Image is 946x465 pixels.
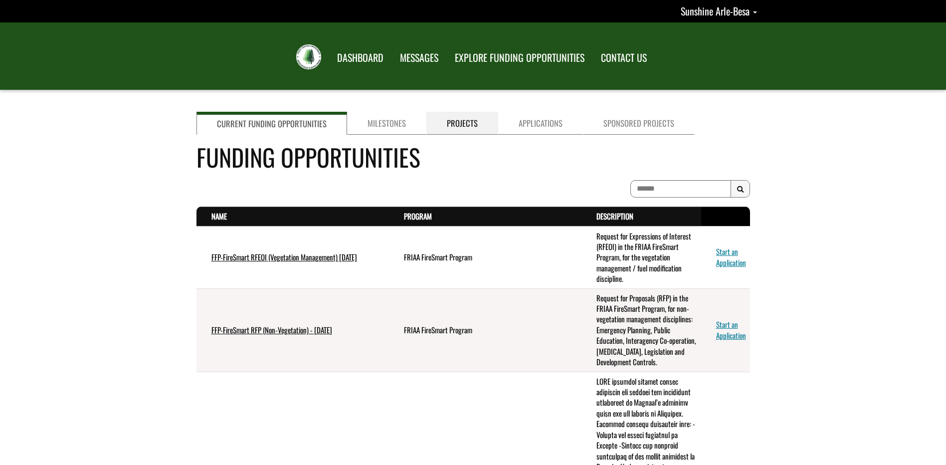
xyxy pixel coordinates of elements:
a: Program [404,211,432,222]
a: CONTACT US [593,45,654,70]
a: Start an Application [716,319,746,340]
h4: Funding Opportunities [196,139,750,175]
a: FFP-FireSmart RFEOI (Vegetation Management) [DATE] [211,251,357,262]
input: To search on partial text, use the asterisk (*) wildcard character. [630,180,731,198]
td: FRIAA FireSmart Program [389,227,581,289]
a: Description [596,211,633,222]
a: Applications [498,112,583,135]
a: DASHBOARD [330,45,391,70]
td: FFP-FireSmart RFEOI (Vegetation Management) July 2025 [196,227,389,289]
img: FRIAA Submissions Portal [296,44,321,69]
button: Search Results [731,180,750,198]
a: FFP-FireSmart RFP (Non-Vegetation) - [DATE] [211,324,332,335]
a: Start an Application [716,246,746,267]
a: MESSAGES [392,45,446,70]
td: Request for Expressions of Interest (RFEOI) in the FRIAA FireSmart Program, for the vegetation ma... [581,227,701,289]
span: Sunshine Arle-Besa [681,3,750,18]
td: FFP-FireSmart RFP (Non-Vegetation) - July 2025 [196,288,389,372]
nav: Main Navigation [328,42,654,70]
a: Sponsored Projects [583,112,695,135]
a: Sunshine Arle-Besa [681,3,757,18]
a: Current Funding Opportunities [196,112,347,135]
a: Projects [426,112,498,135]
a: Milestones [347,112,426,135]
a: EXPLORE FUNDING OPPORTUNITIES [447,45,592,70]
td: Request for Proposals (RFP) in the FRIAA FireSmart Program, for non-vegetation management discipl... [581,288,701,372]
a: Name [211,211,227,222]
td: FRIAA FireSmart Program [389,288,581,372]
